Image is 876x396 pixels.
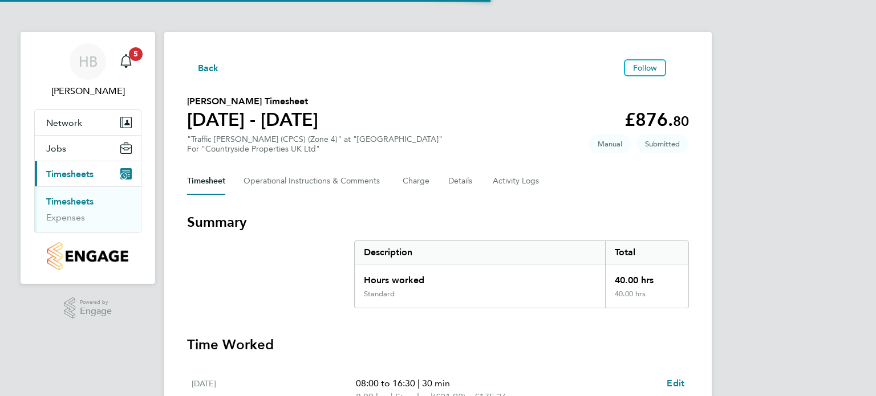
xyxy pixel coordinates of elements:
div: For "Countryside Properties UK Ltd" [187,144,443,154]
div: Summary [354,240,689,308]
h1: [DATE] - [DATE] [187,108,318,131]
button: Activity Logs [493,168,541,195]
app-decimal: £876. [624,109,689,130]
div: Description [355,241,605,264]
button: Timesheets Menu [671,65,689,71]
span: 5 [129,47,143,61]
button: Jobs [35,136,141,161]
button: Charge [403,168,430,195]
div: 40.00 hrs [605,289,688,308]
a: Powered byEngage [64,297,112,319]
span: 80 [673,113,689,129]
h3: Summary [187,213,689,231]
a: Expenses [46,212,85,223]
button: Timesheets [35,161,141,186]
span: 30 min [422,378,450,389]
a: Go to home page [34,242,141,270]
div: Total [605,241,688,264]
div: "Traffic [PERSON_NAME] (CPCS) (Zone 4)" at "[GEOGRAPHIC_DATA]" [187,134,443,154]
span: This timesheet is Submitted. [636,134,689,153]
a: Edit [667,377,684,390]
a: 5 [115,43,137,80]
button: Details [448,168,474,195]
span: HB [79,54,98,69]
span: Harriet Blacker [34,84,141,98]
button: Timesheet [187,168,225,195]
span: Follow [633,63,657,73]
button: Network [35,110,141,135]
span: Back [198,62,219,75]
div: Standard [364,289,395,299]
div: Timesheets [35,186,141,232]
h2: [PERSON_NAME] Timesheet [187,95,318,108]
button: Back [187,60,219,75]
span: Edit [667,378,684,389]
nav: Main navigation [21,32,155,284]
button: Follow [624,59,666,76]
span: Engage [80,307,112,316]
span: Timesheets [46,169,94,179]
span: | [417,378,420,389]
h3: Time Worked [187,336,689,354]
span: Network [46,117,82,128]
div: Hours worked [355,264,605,289]
a: Timesheets [46,196,94,207]
span: 08:00 to 16:30 [356,378,415,389]
span: This timesheet was manually created. [589,134,631,153]
button: Operational Instructions & Comments [244,168,384,195]
span: Powered by [80,297,112,307]
span: Jobs [46,143,66,154]
img: countryside-properties-logo-retina.png [47,242,128,270]
div: 40.00 hrs [605,264,688,289]
a: HB[PERSON_NAME] [34,43,141,98]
